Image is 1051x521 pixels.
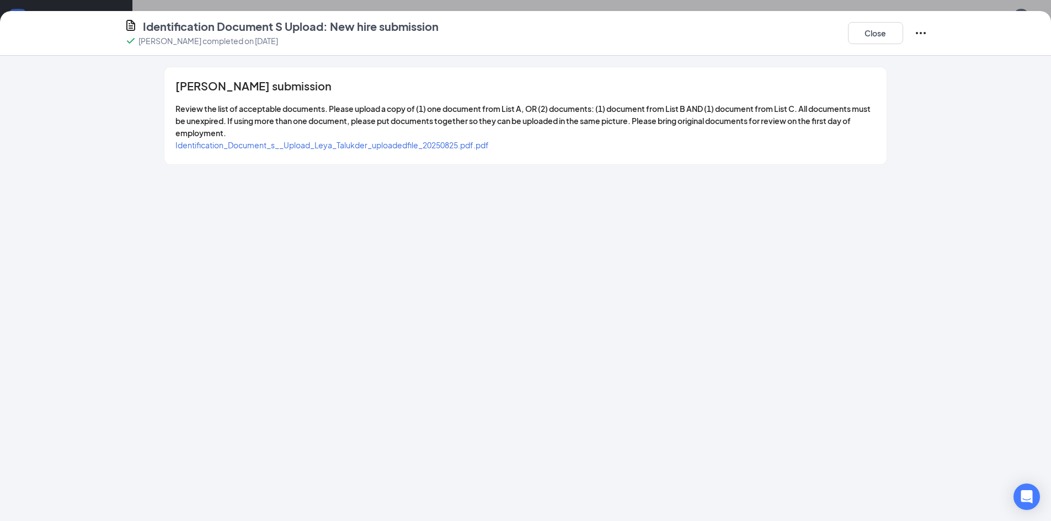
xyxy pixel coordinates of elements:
h4: Identification Document S Upload: New hire submission [143,19,439,34]
button: Close [848,22,903,44]
span: [PERSON_NAME] submission [175,80,332,92]
svg: Ellipses [914,26,927,40]
a: Identification_Document_s__Upload_Leya_Talukder_uploadedfile_20250825.pdf.pdf [175,140,489,150]
p: [PERSON_NAME] completed on [DATE] [138,35,278,46]
svg: CustomFormIcon [124,19,137,32]
div: Open Intercom Messenger [1013,484,1040,510]
span: Review the list of acceptable documents. Please upload a copy of (1) one document from List A, OR... [175,104,871,138]
svg: Checkmark [124,34,137,47]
